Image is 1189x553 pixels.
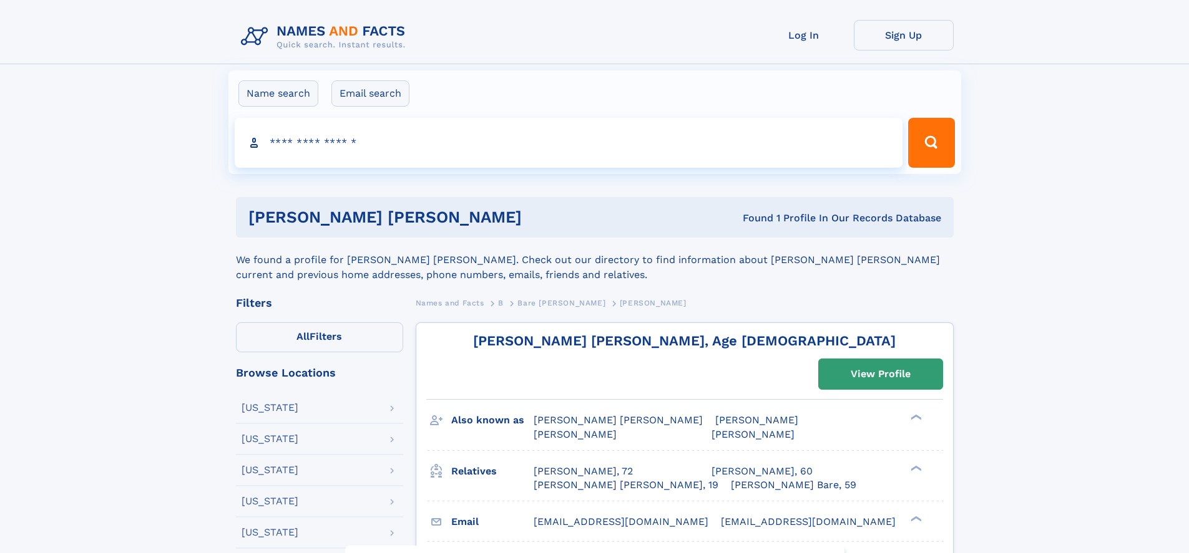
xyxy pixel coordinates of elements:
[238,80,318,107] label: Name search
[498,299,504,307] span: B
[721,516,896,527] span: [EMAIL_ADDRESS][DOMAIN_NAME]
[248,209,632,225] h1: [PERSON_NAME] [PERSON_NAME]
[908,514,922,522] div: ❯
[498,295,504,310] a: B
[517,299,605,307] span: Bare [PERSON_NAME]
[819,359,942,389] a: View Profile
[296,330,310,342] span: All
[331,80,409,107] label: Email search
[236,322,403,352] label: Filters
[242,403,298,413] div: [US_STATE]
[451,410,534,431] h3: Also known as
[235,118,903,168] input: search input
[236,238,954,282] div: We found a profile for [PERSON_NAME] [PERSON_NAME]. Check out our directory to find information a...
[712,428,795,440] span: [PERSON_NAME]
[534,464,633,478] a: [PERSON_NAME], 72
[754,20,854,50] a: Log In
[451,461,534,482] h3: Relatives
[534,414,703,426] span: [PERSON_NAME] [PERSON_NAME]
[851,360,911,388] div: View Profile
[908,464,922,472] div: ❯
[620,299,687,307] span: [PERSON_NAME]
[715,414,798,426] span: [PERSON_NAME]
[416,295,484,310] a: Names and Facts
[517,295,605,310] a: Bare [PERSON_NAME]
[236,297,403,309] div: Filters
[908,118,954,168] button: Search Button
[534,428,617,440] span: [PERSON_NAME]
[908,413,922,421] div: ❯
[242,527,298,537] div: [US_STATE]
[632,211,941,225] div: Found 1 Profile In Our Records Database
[236,367,403,378] div: Browse Locations
[712,464,813,478] a: [PERSON_NAME], 60
[731,478,856,492] a: [PERSON_NAME] Bare, 59
[473,333,896,349] a: [PERSON_NAME] [PERSON_NAME], Age [DEMOGRAPHIC_DATA]
[242,434,298,444] div: [US_STATE]
[242,465,298,475] div: [US_STATE]
[534,478,718,492] a: [PERSON_NAME] [PERSON_NAME], 19
[242,496,298,506] div: [US_STATE]
[236,20,416,54] img: Logo Names and Facts
[534,516,708,527] span: [EMAIL_ADDRESS][DOMAIN_NAME]
[451,511,534,532] h3: Email
[854,20,954,50] a: Sign Up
